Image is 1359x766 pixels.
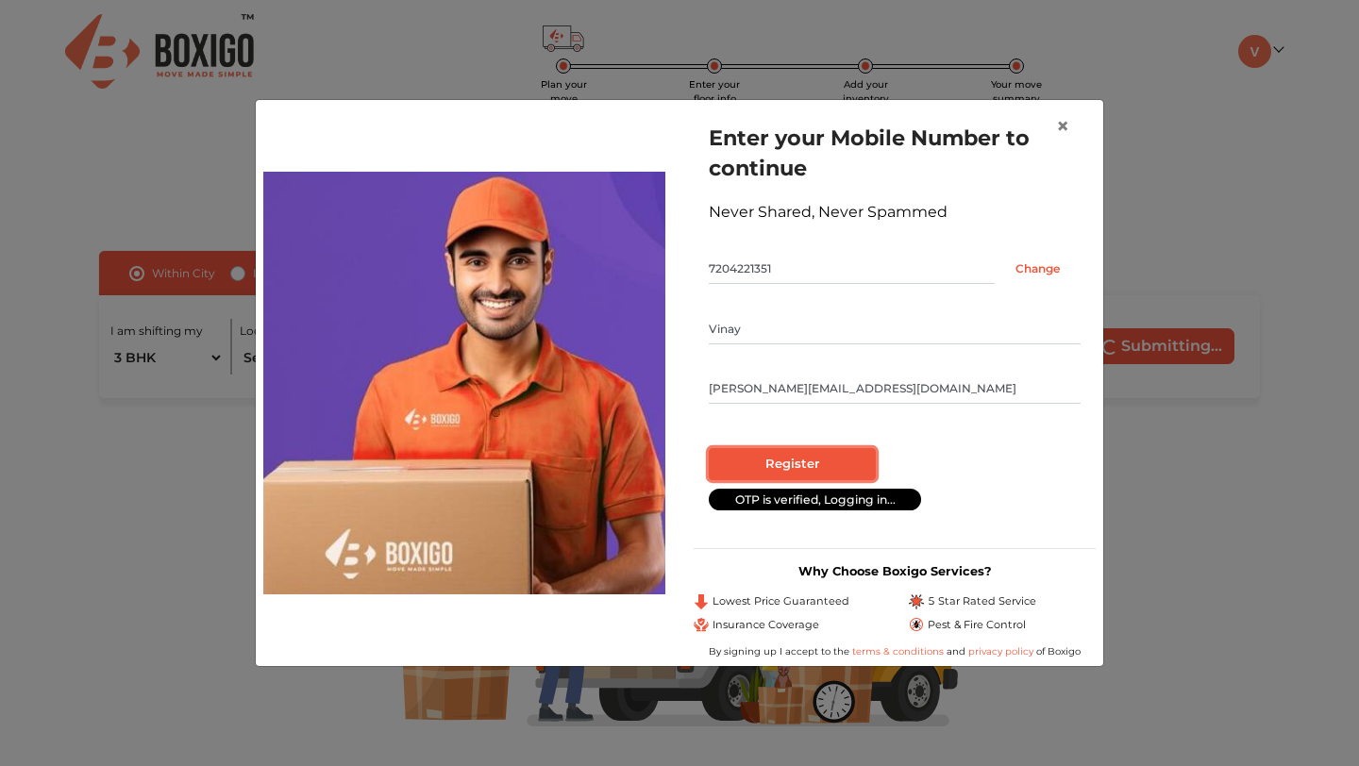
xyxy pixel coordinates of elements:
input: Email Id [709,374,1081,404]
a: terms & conditions [852,645,947,658]
span: 5 Star Rated Service [928,593,1036,609]
input: Change [995,254,1081,284]
img: relocation-img [263,172,665,594]
input: Your Name [709,314,1081,344]
a: privacy policy [965,645,1036,658]
button: Close [1041,100,1084,153]
h1: Enter your Mobile Number to continue [709,123,1081,183]
span: × [1056,112,1069,140]
h3: Why Choose Boxigo Services? [694,564,1096,578]
div: OTP is verified, Logging in... [709,489,921,510]
div: By signing up I accept to the and of Boxigo [694,644,1096,658]
div: Never Shared, Never Spammed [709,201,1081,224]
input: Mobile No [709,254,995,284]
span: Lowest Price Guaranteed [713,593,849,609]
span: Insurance Coverage [713,617,819,633]
input: Register [709,448,876,480]
span: Pest & Fire Control [928,617,1026,633]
